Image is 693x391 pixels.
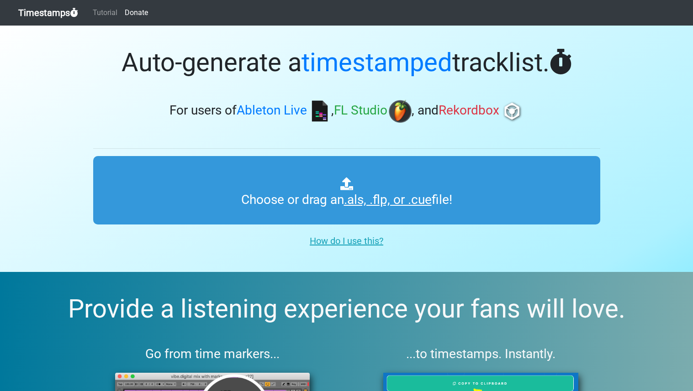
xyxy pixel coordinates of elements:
[310,235,383,246] u: How do I use this?
[439,103,499,118] span: Rekordbox
[361,346,600,362] h3: ...to timestamps. Instantly.
[501,100,524,123] img: rb.png
[18,4,78,22] a: Timestamps
[93,346,332,362] h3: Go from time markers...
[308,100,331,123] img: ableton.png
[22,294,671,324] h2: Provide a listening experience your fans will love.
[389,100,412,123] img: fl.png
[237,103,307,118] span: Ableton Live
[121,4,152,22] a: Donate
[93,100,600,123] h3: For users of , , and
[334,103,387,118] span: FL Studio
[93,47,600,78] h1: Auto-generate a tracklist.
[302,47,452,78] span: timestamped
[89,4,121,22] a: Tutorial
